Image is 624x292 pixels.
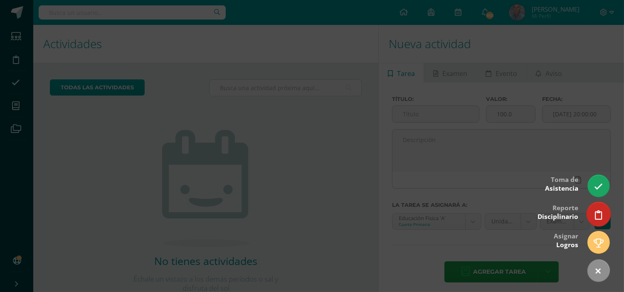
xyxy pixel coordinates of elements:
div: Reporte [538,198,578,225]
div: Toma de [545,170,578,197]
span: Disciplinario [538,212,578,221]
span: Logros [556,240,578,249]
span: Asistencia [545,184,578,193]
div: Asignar [554,226,578,253]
